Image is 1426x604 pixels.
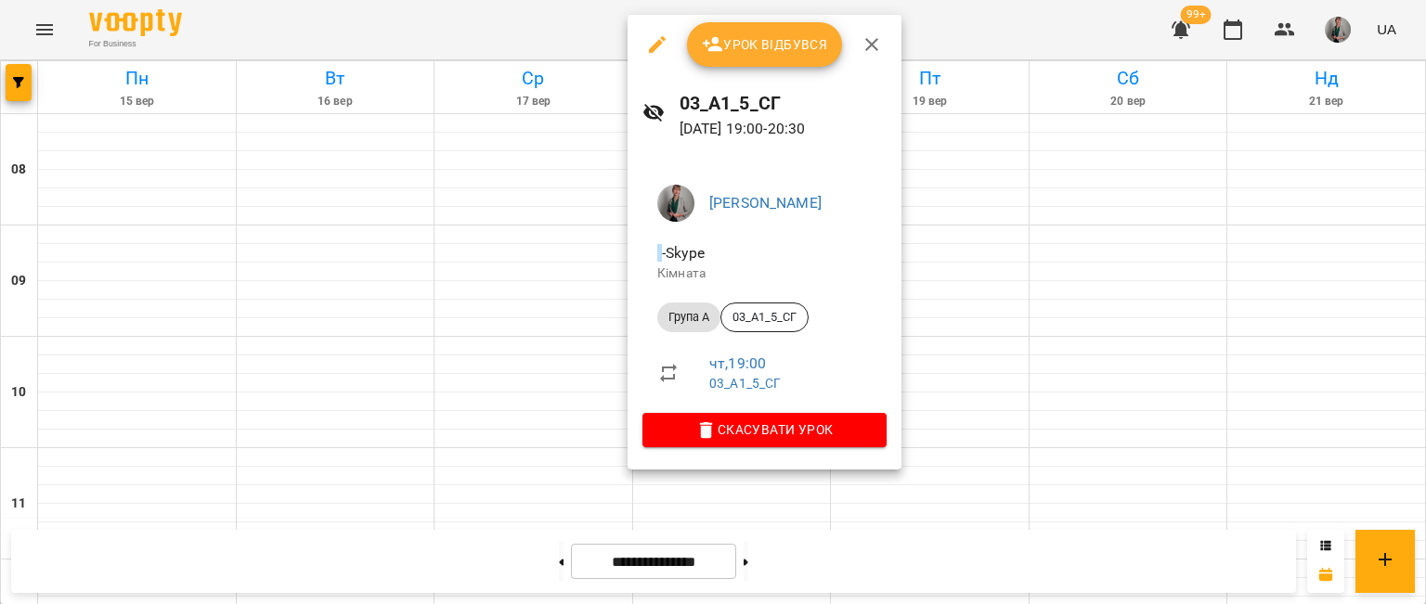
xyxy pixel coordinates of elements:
[657,185,694,222] img: 3acb7d247c3193edef0ecce57ed72e3e.jpeg
[687,22,843,67] button: Урок відбувся
[702,33,828,56] span: Урок відбувся
[657,418,872,441] span: Скасувати Урок
[657,264,872,283] p: Кімната
[709,194,822,212] a: [PERSON_NAME]
[642,413,887,446] button: Скасувати Урок
[721,309,808,326] span: 03_А1_5_СГ
[680,118,887,140] p: [DATE] 19:00 - 20:30
[709,354,766,372] a: чт , 19:00
[657,244,708,262] span: - Skype
[720,302,809,332] div: 03_А1_5_СГ
[657,309,720,326] span: Група A
[680,89,887,118] h6: 03_А1_5_СГ
[709,376,781,391] a: 03_А1_5_СГ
